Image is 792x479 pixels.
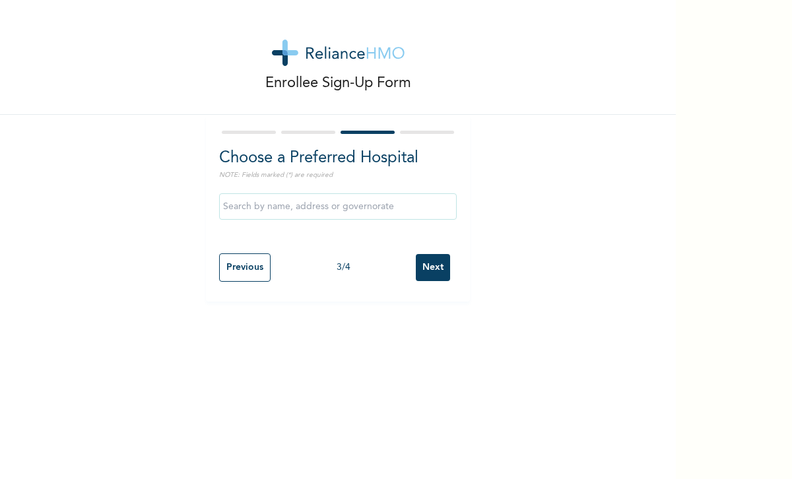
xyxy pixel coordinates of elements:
[271,261,416,274] div: 3 / 4
[219,193,457,220] input: Search by name, address or governorate
[219,253,271,282] input: Previous
[416,254,450,281] input: Next
[219,170,457,180] p: NOTE: Fields marked (*) are required
[272,40,405,66] img: logo
[219,146,457,170] h2: Choose a Preferred Hospital
[265,73,411,94] p: Enrollee Sign-Up Form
